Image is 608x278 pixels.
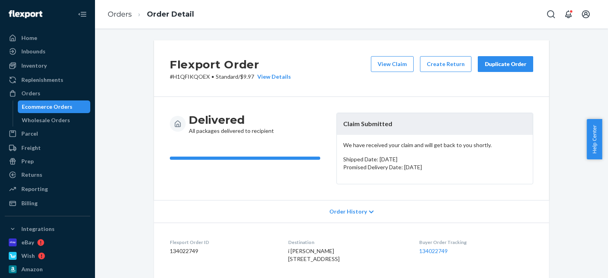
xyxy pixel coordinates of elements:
[21,62,47,70] div: Inventory
[74,6,90,22] button: Close Navigation
[5,263,90,276] a: Amazon
[101,3,200,26] ol: breadcrumbs
[147,10,194,19] a: Order Detail
[371,56,414,72] button: View Claim
[9,10,42,18] img: Flexport logo
[5,142,90,154] a: Freight
[5,32,90,44] a: Home
[22,103,72,111] div: Ecommerce Orders
[578,6,594,22] button: Open account menu
[170,73,291,81] p: # H1QFIKQOEX / $9.97
[5,87,90,100] a: Orders
[21,199,38,207] div: Billing
[543,6,559,22] button: Open Search Box
[5,59,90,72] a: Inventory
[5,127,90,140] a: Parcel
[560,6,576,22] button: Open notifications
[337,113,533,135] header: Claim Submitted
[5,168,90,181] a: Returns
[18,100,91,113] a: Ecommerce Orders
[22,116,70,124] div: Wholesale Orders
[5,236,90,249] a: eBay
[419,239,533,246] dt: Buyer Order Tracking
[189,113,274,127] h3: Delivered
[21,238,34,246] div: eBay
[288,248,340,262] span: i [PERSON_NAME] [STREET_ADDRESS]
[21,252,35,260] div: Wish
[5,45,90,58] a: Inbounds
[587,119,602,159] button: Help Center
[211,73,214,80] span: •
[21,144,41,152] div: Freight
[5,250,90,262] a: Wish
[329,208,367,216] span: Order History
[18,114,91,127] a: Wholesale Orders
[21,157,34,165] div: Prep
[21,130,38,138] div: Parcel
[21,225,55,233] div: Integrations
[254,73,291,81] button: View Details
[5,223,90,235] button: Integrations
[170,247,275,255] dd: 134022749
[484,60,526,68] div: Duplicate Order
[189,113,274,135] div: All packages delivered to recipient
[288,239,406,246] dt: Destination
[419,248,448,254] a: 134022749
[21,171,42,179] div: Returns
[21,47,46,55] div: Inbounds
[420,56,471,72] button: Create Return
[216,73,238,80] span: Standard
[478,56,533,72] button: Duplicate Order
[170,239,275,246] dt: Flexport Order ID
[343,163,526,171] p: Promised Delivery Date: [DATE]
[21,89,40,97] div: Orders
[5,197,90,210] a: Billing
[343,141,526,149] p: We have received your claim and will get back to you shortly.
[108,10,132,19] a: Orders
[5,183,90,195] a: Reporting
[21,265,43,273] div: Amazon
[343,155,526,163] p: Shipped Date: [DATE]
[21,34,37,42] div: Home
[558,254,600,274] iframe: Opens a widget where you can chat to one of our agents
[5,74,90,86] a: Replenishments
[21,76,63,84] div: Replenishments
[170,56,291,73] h2: Flexport Order
[21,185,48,193] div: Reporting
[5,155,90,168] a: Prep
